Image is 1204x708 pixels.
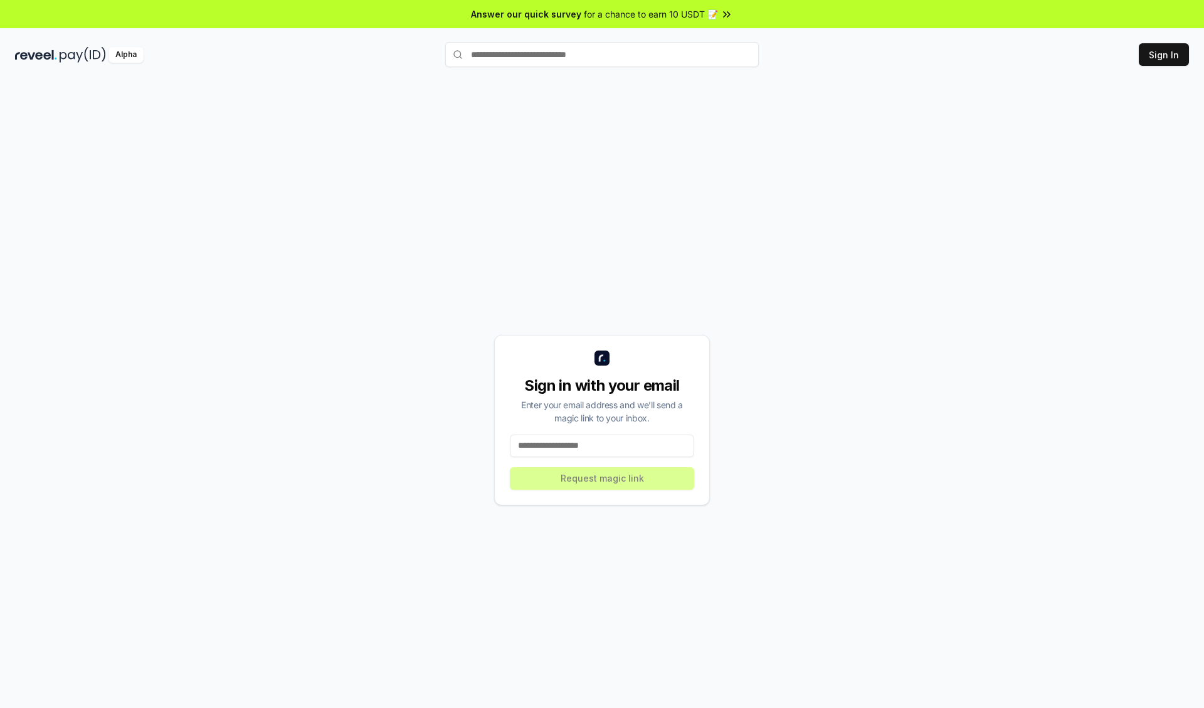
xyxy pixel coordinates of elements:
div: Alpha [108,47,144,63]
div: Enter your email address and we’ll send a magic link to your inbox. [510,398,694,425]
img: reveel_dark [15,47,57,63]
span: Answer our quick survey [471,8,581,21]
button: Sign In [1139,43,1189,66]
span: for a chance to earn 10 USDT 📝 [584,8,718,21]
img: pay_id [60,47,106,63]
div: Sign in with your email [510,376,694,396]
img: logo_small [594,351,610,366]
